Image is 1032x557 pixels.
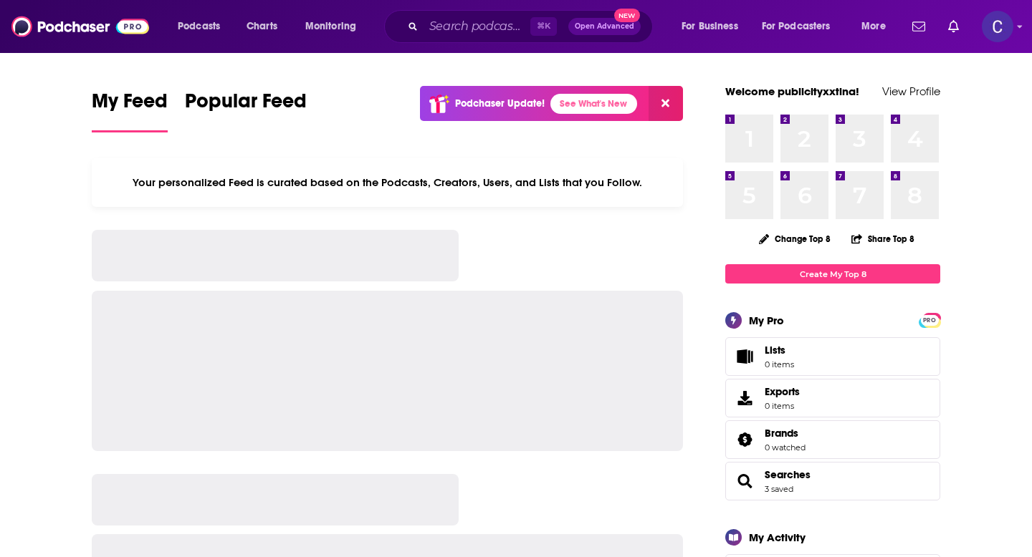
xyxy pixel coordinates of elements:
span: Popular Feed [185,89,307,122]
a: View Profile [882,84,940,98]
span: New [614,9,640,22]
button: Share Top 8 [851,225,915,253]
div: My Activity [749,531,806,544]
span: Lists [730,347,759,367]
span: Brands [725,420,940,459]
a: Popular Feed [185,89,307,132]
a: My Feed [92,89,168,132]
span: Lists [765,344,794,357]
input: Search podcasts, credits, & more... [424,15,530,38]
p: Podchaser Update! [455,97,545,110]
button: Open AdvancedNew [568,18,641,35]
span: For Business [682,16,738,37]
a: Create My Top 8 [725,264,940,284]
button: open menu [295,15,375,38]
span: Exports [730,388,759,408]
a: Show notifications dropdown [942,14,965,39]
a: Searches [765,468,811,481]
span: Monitoring [305,16,356,37]
span: For Podcasters [762,16,831,37]
a: Exports [725,379,940,417]
div: Search podcasts, credits, & more... [398,10,666,43]
a: 3 saved [765,484,793,494]
a: Show notifications dropdown [907,14,931,39]
span: More [861,16,886,37]
span: Podcasts [178,16,220,37]
a: Brands [730,430,759,450]
a: Charts [237,15,286,38]
a: Searches [730,471,759,491]
div: My Pro [749,314,784,327]
img: User Profile [982,11,1013,42]
span: PRO [921,315,938,326]
span: Exports [765,385,800,398]
img: Podchaser - Follow, Share and Rate Podcasts [11,13,149,40]
span: 0 items [765,359,794,369]
a: Welcome publicityxxtina! [725,84,859,98]
button: Show profile menu [982,11,1013,42]
span: 0 items [765,401,800,411]
a: See What's New [550,94,637,114]
span: Searches [725,462,940,500]
a: Lists [725,337,940,376]
button: Change Top 8 [750,230,839,248]
span: Charts [247,16,277,37]
span: Brands [765,427,798,440]
span: Open Advanced [575,23,634,30]
button: open menu [672,15,756,38]
button: open menu [752,15,851,38]
span: My Feed [92,89,168,122]
a: PRO [921,314,938,325]
a: 0 watched [765,442,806,452]
button: open menu [851,15,904,38]
a: Brands [765,427,806,440]
span: Lists [765,344,785,357]
span: ⌘ K [530,17,557,36]
div: Your personalized Feed is curated based on the Podcasts, Creators, Users, and Lists that you Follow. [92,158,683,207]
button: open menu [168,15,239,38]
span: Logged in as publicityxxtina [982,11,1013,42]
